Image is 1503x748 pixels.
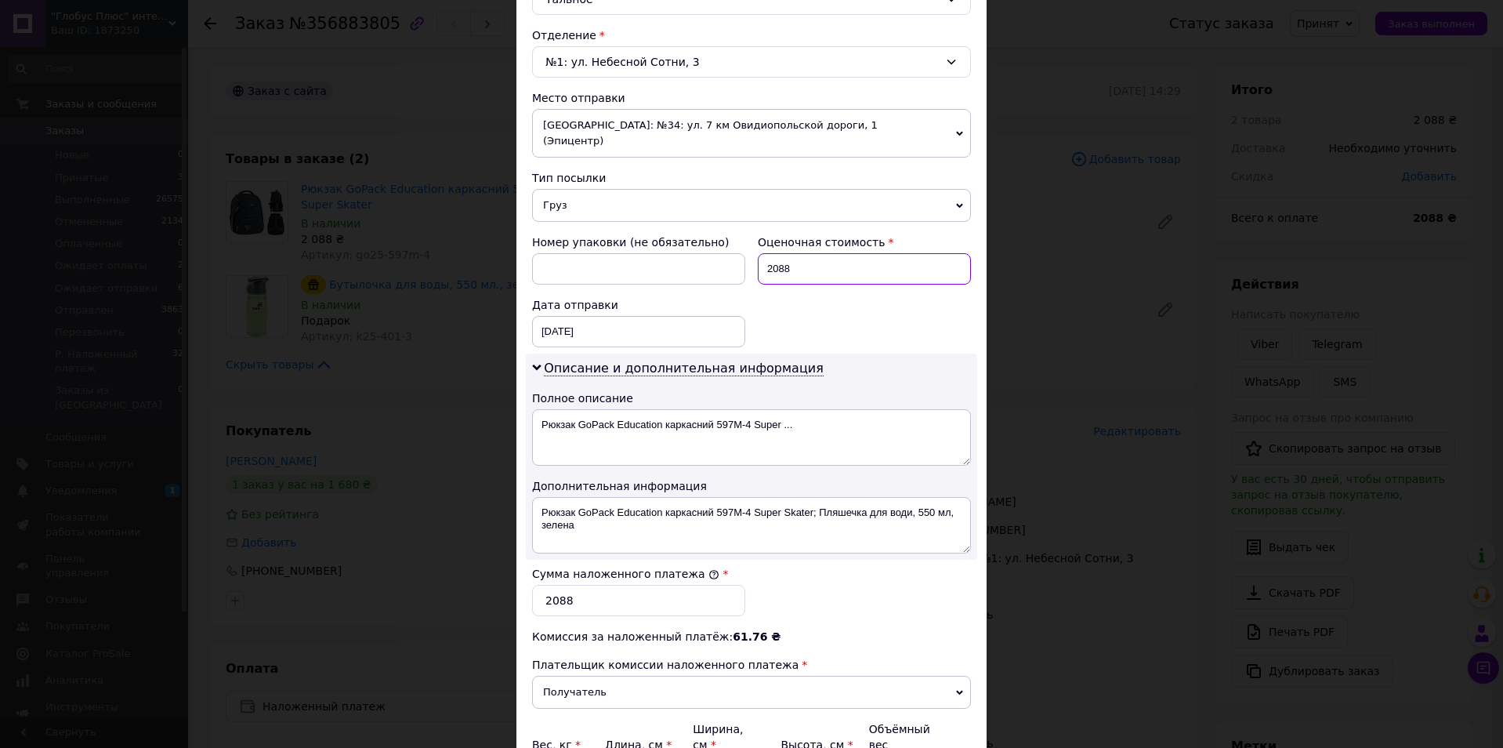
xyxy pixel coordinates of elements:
[544,361,824,376] span: Описание и дополнительная информация
[532,676,971,709] span: Получатель
[532,409,971,466] textarea: Рюкзак GoPack Education каркасний 597M-4 Super ...
[733,630,780,643] span: 61.76 ₴
[532,478,971,494] div: Дополнительная информация
[532,497,971,554] textarea: Рюкзак GoPack Education каркасний 597M-4 Super Skater; Пляшечка для води, 550 мл, зелена
[532,27,971,43] div: Отделение
[532,297,745,313] div: Дата отправки
[532,46,971,78] div: №1: ул. Небесной Сотни, 3
[532,92,625,104] span: Место отправки
[758,234,971,250] div: Оценочная стоимость
[532,390,971,406] div: Полное описание
[532,109,971,158] span: [GEOGRAPHIC_DATA]: №34: ул. 7 км Овидиопольской дороги, 1 (Эпицентр)
[532,234,745,250] div: Номер упаковки (не обязательно)
[532,189,971,222] span: Груз
[532,629,971,645] div: Комиссия за наложенный платёж:
[532,172,606,184] span: Тип посылки
[532,568,719,580] label: Сумма наложенного платежа
[532,659,799,671] span: Плательщик комиссии наложенного платежа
